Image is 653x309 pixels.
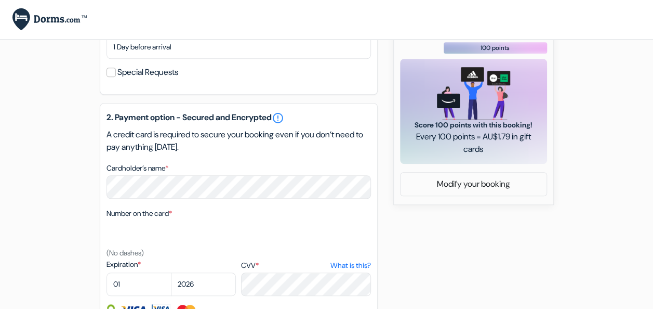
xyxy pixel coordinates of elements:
[106,248,144,257] small: (No dashes)
[412,120,535,131] span: Score 100 points with this booking!
[330,260,370,271] a: What is this?
[12,8,87,31] img: Dorms.com
[106,259,236,270] label: Expiration
[117,65,178,80] label: Special Requests
[401,174,547,194] a: Modify your booking
[272,112,284,124] a: error_outline
[106,208,172,219] label: Number on the card
[106,163,168,174] label: Cardholder’s name
[437,67,510,120] img: gift_card_hero_new.png
[106,128,371,153] p: A credit card is required to secure your booking even if you don’t need to pay anything [DATE].
[481,43,510,53] span: 100 points
[412,131,535,156] span: Every 100 points = AU$1.79 in gift cards
[241,260,370,271] label: CVV
[106,112,371,124] h5: 2. Payment option - Secured and Encrypted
